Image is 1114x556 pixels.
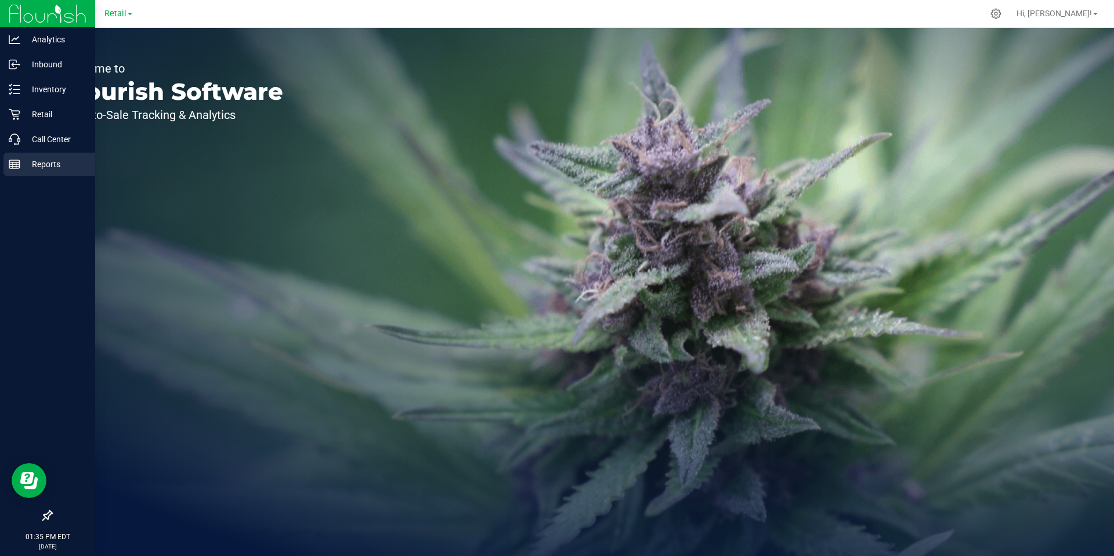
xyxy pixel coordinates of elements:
[63,63,283,74] p: Welcome to
[5,532,90,542] p: 01:35 PM EDT
[1017,9,1092,18] span: Hi, [PERSON_NAME]!
[9,109,20,120] inline-svg: Retail
[104,9,126,19] span: Retail
[5,542,90,551] p: [DATE]
[20,82,90,96] p: Inventory
[20,57,90,71] p: Inbound
[9,133,20,145] inline-svg: Call Center
[20,33,90,46] p: Analytics
[20,157,90,171] p: Reports
[9,84,20,95] inline-svg: Inventory
[63,80,283,103] p: Flourish Software
[9,158,20,170] inline-svg: Reports
[20,107,90,121] p: Retail
[9,59,20,70] inline-svg: Inbound
[20,132,90,146] p: Call Center
[9,34,20,45] inline-svg: Analytics
[63,109,283,121] p: Seed-to-Sale Tracking & Analytics
[12,463,46,498] iframe: Resource center
[989,8,1003,19] div: Manage settings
